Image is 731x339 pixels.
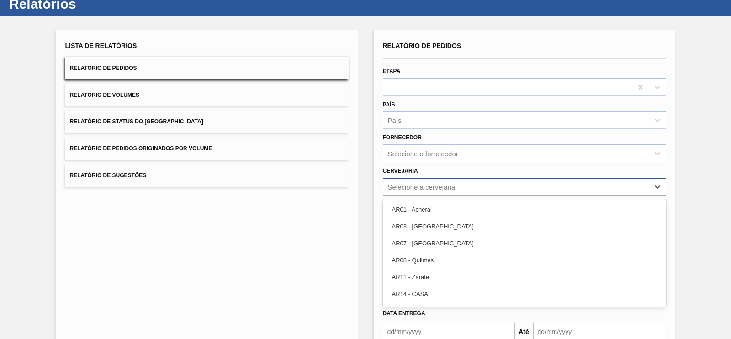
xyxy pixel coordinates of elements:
button: Relatório de Status do [GEOGRAPHIC_DATA] [65,111,349,133]
div: Selecione o fornecedor [388,150,458,158]
button: Relatório de Pedidos Originados por Volume [65,138,349,160]
div: País [388,117,402,124]
label: País [383,101,395,108]
span: Relatório de Sugestões [70,172,147,179]
div: AR03 - [GEOGRAPHIC_DATA] [383,218,666,235]
span: Relatório de Pedidos [383,42,461,49]
span: Relatório de Pedidos Originados por Volume [70,145,212,152]
span: Relatório de Status do [GEOGRAPHIC_DATA] [70,118,203,125]
label: Cervejaria [383,168,418,174]
span: Lista de Relatórios [65,42,137,49]
label: Fornecedor [383,134,422,141]
div: Selecione a cervejaria [388,183,456,191]
div: AR07 - [GEOGRAPHIC_DATA] [383,235,666,252]
div: AR14 - CASA [383,286,666,302]
button: Relatório de Sugestões [65,164,349,187]
div: AR11 - Zárate [383,269,666,286]
div: AR1P - Acópios Externos MTA [383,302,666,319]
span: Relatório de Pedidos [70,65,137,71]
span: Data entrega [383,310,425,317]
label: Etapa [383,68,401,74]
button: Relatório de Pedidos [65,57,349,79]
button: Relatório de Volumes [65,84,349,106]
div: AR08 - Quilmes [383,252,666,269]
div: AR01 - Acheral [383,201,666,218]
span: Relatório de Volumes [70,92,139,98]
